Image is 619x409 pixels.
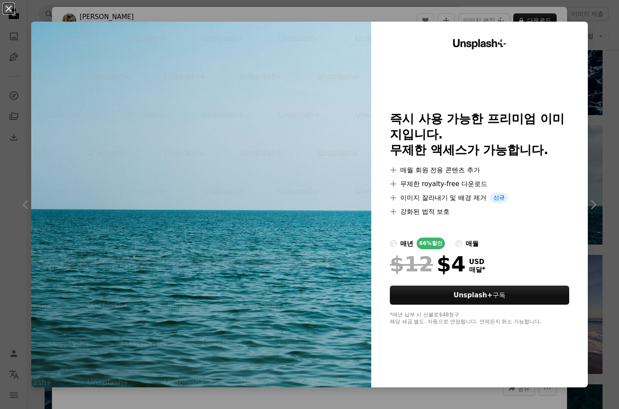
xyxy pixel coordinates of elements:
[390,165,569,175] li: 매월 회원 전용 콘텐츠 추가
[390,193,569,203] li: 이미지 잘라내기 및 배경 제거
[466,238,479,249] div: 매월
[390,253,433,275] span: $12
[390,312,569,325] div: *매년 납부 시 선불로 $48 청구 해당 세금 별도. 자동으로 연장됩니다. 언제든지 취소 가능합니다.
[390,253,466,275] div: $4
[417,238,445,249] div: 66% 할인
[390,206,569,217] li: 강화된 법적 보호
[390,286,569,305] button: Unsplash+구독
[400,238,413,249] div: 매년
[469,258,486,266] span: USD
[454,291,493,299] strong: Unsplash+
[390,240,397,247] input: 매년66%할인
[490,193,508,203] span: 신규
[455,240,462,247] input: 매월
[390,179,569,189] li: 무제한 royalty-free 다운로드
[390,111,569,158] h2: 즉시 사용 가능한 프리미엄 이미지입니다. 무제한 액세스가 가능합니다.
